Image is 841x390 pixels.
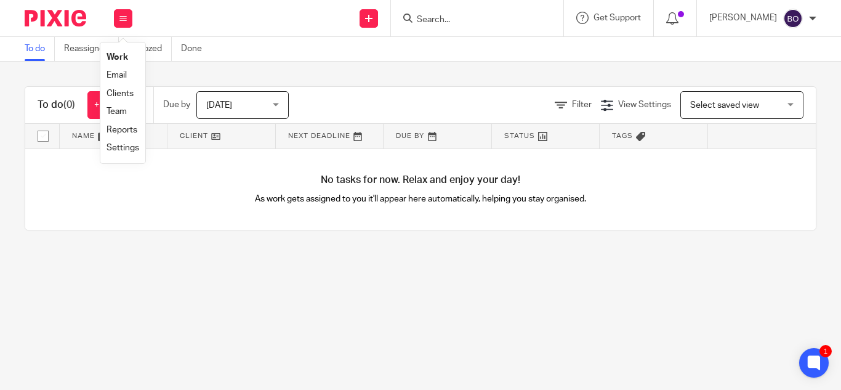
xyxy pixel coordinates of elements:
[107,89,134,98] a: Clients
[128,37,172,61] a: Snoozed
[690,101,759,110] span: Select saved view
[107,144,139,152] a: Settings
[783,9,803,28] img: svg%3E
[572,100,592,109] span: Filter
[594,14,641,22] span: Get Support
[709,12,777,24] p: [PERSON_NAME]
[416,15,526,26] input: Search
[87,91,141,119] a: + Add task
[618,100,671,109] span: View Settings
[163,99,190,111] p: Due by
[107,107,127,116] a: Team
[223,193,618,205] p: As work gets assigned to you it'll appear here automatically, helping you stay organised.
[25,10,86,26] img: Pixie
[64,37,119,61] a: Reassigned
[107,71,127,79] a: Email
[181,37,211,61] a: Done
[25,37,55,61] a: To do
[819,345,832,357] div: 1
[107,126,137,134] a: Reports
[107,53,128,62] a: Work
[25,174,816,187] h4: No tasks for now. Relax and enjoy your day!
[63,100,75,110] span: (0)
[612,132,633,139] span: Tags
[206,101,232,110] span: [DATE]
[38,99,75,112] h1: To do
